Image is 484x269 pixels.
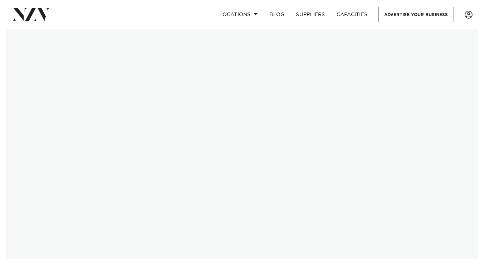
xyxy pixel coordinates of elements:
[11,8,50,21] img: nzv-logo.png
[214,7,264,22] a: Locations
[378,7,454,22] a: Advertise your business
[331,7,373,22] a: Capacities
[264,7,290,22] a: BLOG
[290,7,331,22] a: SUPPLIERS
